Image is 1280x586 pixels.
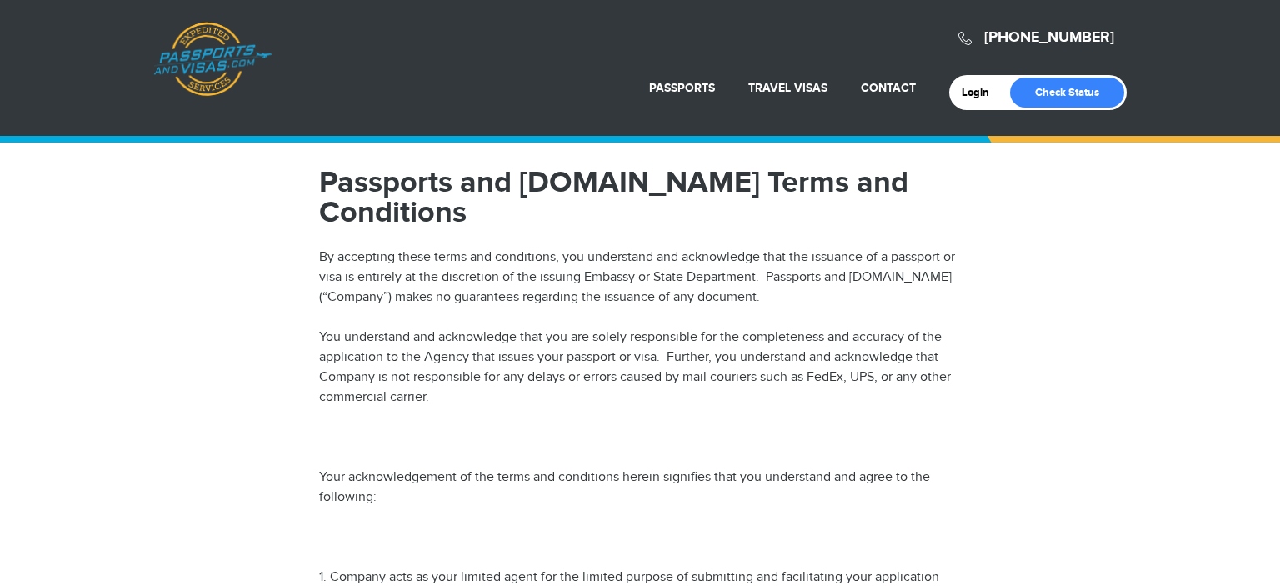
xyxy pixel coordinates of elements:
[1010,78,1124,108] a: Check Status
[962,86,1001,99] a: Login
[984,28,1114,47] a: [PHONE_NUMBER]
[153,22,272,97] a: Passports & [DOMAIN_NAME]
[649,81,715,95] a: Passports
[861,81,916,95] a: Contact
[319,328,961,408] p: You understand and acknowledge that you are solely responsible for the completeness and accuracy ...
[319,248,961,308] p: By accepting these terms and conditions, you understand and acknowledge that the issuance of a pa...
[748,81,827,95] a: Travel Visas
[319,468,961,508] p: Your acknowledgement of the terms and conditions herein signifies that you understand and agree t...
[319,168,961,228] h1: Passports and [DOMAIN_NAME] Terms and Conditions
